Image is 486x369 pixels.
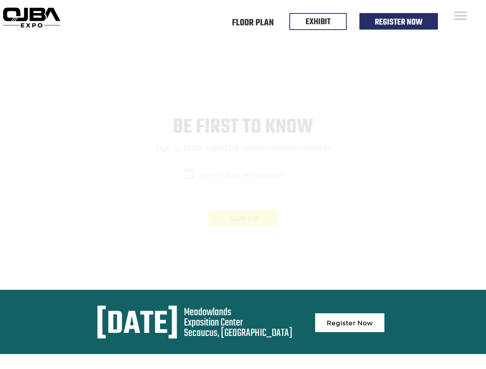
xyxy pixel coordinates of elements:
[184,307,292,338] div: Meadowlands Exposition Center Secaucus, [GEOGRAPHIC_DATA]
[137,141,349,155] p: Sign up to for important updates announcements
[137,115,349,140] h1: Be first to know
[96,307,179,342] div: [DATE]
[315,313,384,332] a: Register Now
[306,15,331,28] a: EXHIBIT
[375,16,423,29] a: Register Now
[209,210,278,227] button: Sign up
[185,170,284,180] span: Sign me up for the newsletter!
